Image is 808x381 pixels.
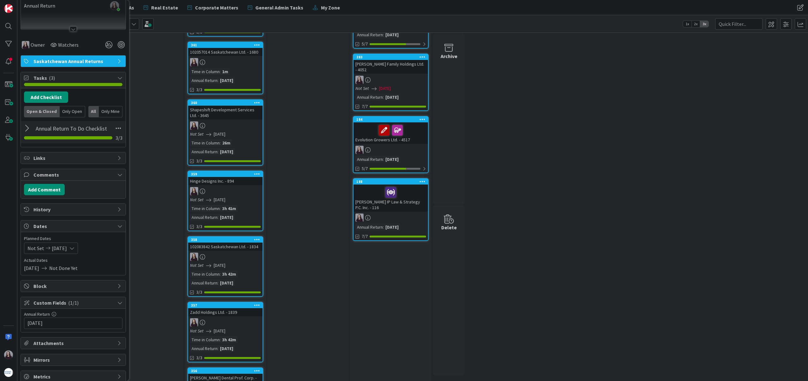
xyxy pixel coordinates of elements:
span: General Admin Tasks [255,4,303,11]
img: BC [22,41,29,49]
a: General Admin Tasks [244,2,307,13]
div: 358 [188,237,263,243]
div: Time in Column [190,336,220,343]
div: [PERSON_NAME] Family Holdings Ltd. - 4052 [353,60,428,74]
a: 184Evolution Growers Ltd. - 4517BCAnnual Return:[DATE]5/7 [353,116,429,173]
div: [DATE] [384,156,400,163]
i: Not Set [190,328,204,334]
div: 188 [356,179,428,184]
div: 358 [191,237,263,242]
div: BC [188,253,263,261]
span: 3/3 [196,86,202,93]
span: 7/7 [362,233,368,240]
span: Not Set [27,244,44,252]
div: Only Open [60,106,85,117]
span: [DATE] [52,244,67,252]
div: Only Mine [99,106,122,117]
div: Zadd Holdings Ltd. - 1839 [188,308,263,316]
span: Links [33,154,114,162]
div: 361 [191,43,263,47]
a: Corporate Matters [184,2,242,13]
div: 1m [221,68,230,75]
div: 361 [188,42,263,48]
span: : [383,224,384,231]
span: : [217,279,218,286]
div: [DATE] [384,224,400,231]
div: Annual Return [355,156,383,163]
span: : [217,77,218,84]
button: Add Checklist [24,91,68,103]
div: [DATE] [218,279,235,286]
div: 283 [356,55,428,59]
div: BC [353,76,428,84]
div: [DATE] [218,345,235,352]
a: 361102057014 Saskatchewan Ltd. - 1680BCTime in Column:1mAnnual Return:[DATE]3/3 [187,42,263,94]
span: Dates [33,222,114,230]
span: Owner [31,41,45,49]
input: Add Checklist... [33,123,110,134]
span: 1x [683,21,692,27]
span: [DATE] [214,131,225,138]
div: 283 [353,54,428,60]
div: 184 [356,117,428,122]
img: BC [190,253,198,261]
span: ( 3 ) [49,75,55,81]
span: Attachments [33,339,114,347]
img: BC [190,318,198,326]
div: Open & Closed [24,106,60,117]
div: Annual Return [355,31,383,38]
span: 3/3 [196,158,202,164]
span: Comments [33,171,114,179]
div: Annual Return [190,279,217,286]
div: 102057014 Saskatchewan Ltd. - 1680 [188,48,263,56]
span: : [217,214,218,221]
span: Custom Fields [33,299,114,307]
div: 360 [188,100,263,106]
p: Annual Return [24,2,122,9]
div: BC [353,146,428,154]
span: [DATE] [24,264,39,272]
span: History [33,206,114,213]
a: Real Estate [140,2,182,13]
img: lfEjnJtUo52czcLCb8j1tFRaeMsBiTAE.jpg [110,1,119,10]
a: 357Zadd Holdings Ltd. - 1839BCNot Set[DATE]Time in Column:3h 42mAnnual Return:[DATE]3/3 [187,302,263,362]
span: 3x [700,21,709,27]
a: 358102083842 Saskatchewan Ltd. - 1834BCNot Set[DATE]Time in Column:3h 42mAnnual Return:[DATE]3/3 [187,236,263,297]
input: MM/DD/YYYY [27,318,119,329]
div: 357Zadd Holdings Ltd. - 1839 [188,302,263,316]
div: 360 [191,101,263,105]
div: Annual Return [190,214,217,221]
img: BC [190,187,198,195]
span: Saskatchewan Annual Returns [33,57,114,65]
div: [DATE] [218,148,235,155]
span: ( 1/1 ) [68,300,79,306]
div: [DATE] [384,94,400,101]
div: BC [188,187,263,195]
span: 3/3 [196,355,202,361]
div: Annual Return [190,345,217,352]
div: 357 [191,303,263,308]
i: Not Set [190,131,204,137]
span: Not Done Yet [49,264,78,272]
span: : [220,205,221,212]
div: 283[PERSON_NAME] Family Holdings Ltd. - 4052 [353,54,428,74]
span: Corporate Matters [195,4,238,11]
i: Not Set [355,85,369,91]
div: [DATE] [218,77,235,84]
div: Time in Column [190,68,220,75]
div: Evolution Growers Ltd. - 4517 [353,122,428,144]
div: BC [353,214,428,222]
span: Metrics [33,373,114,380]
div: 359 [191,172,263,176]
span: Watchers [58,41,79,49]
span: Planned Dates [24,235,122,242]
div: 184Evolution Growers Ltd. - 4517 [353,117,428,144]
div: 3h 42m [221,336,238,343]
span: 5/7 [362,165,368,172]
img: BC [355,76,364,84]
img: BC [355,214,364,222]
span: 3/3 [196,289,202,296]
input: Quick Filter... [715,18,763,30]
a: My Zone [309,2,344,13]
span: My Zone [321,4,340,11]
